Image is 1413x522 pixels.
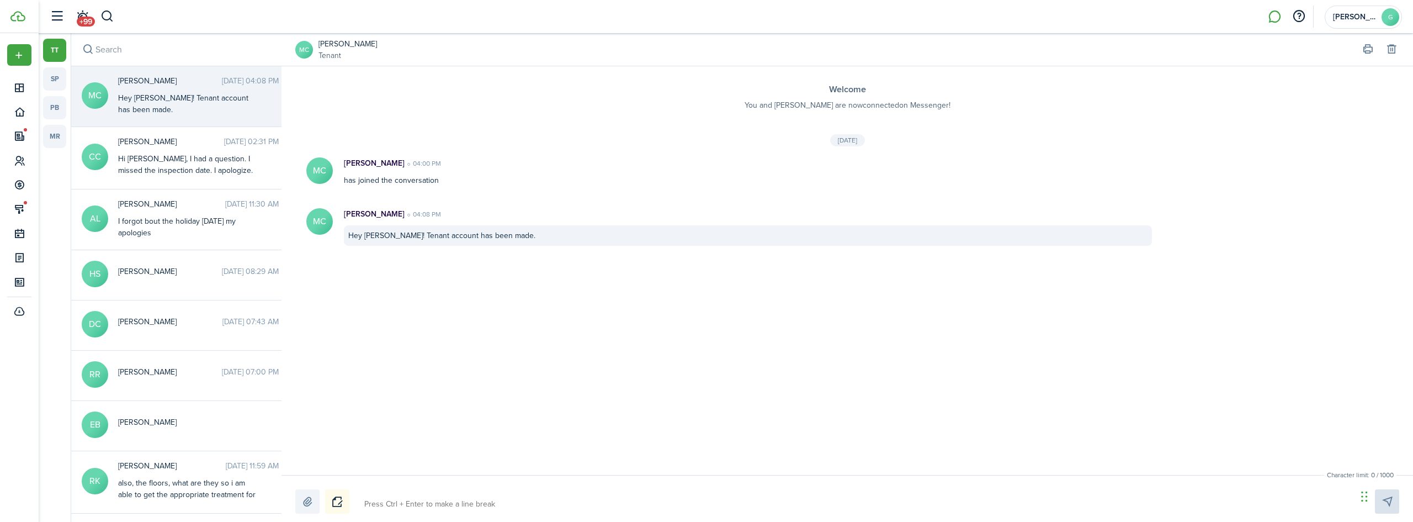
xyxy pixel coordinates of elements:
div: Chat Widget [1358,469,1413,522]
div: [DATE] [830,134,865,146]
div: Hi [PERSON_NAME], I had a question. I missed the inspection date. I apologize. Can I still submit... [118,153,256,188]
a: tt [43,39,66,62]
avatar-text: DC [82,311,108,338]
button: Delete [1384,42,1399,57]
input: search [71,33,288,66]
avatar-text: RR [82,361,108,388]
avatar-text: RK [82,468,108,494]
button: Notice [325,489,349,514]
p: You and [PERSON_NAME] are now connected on Messenger! [304,99,1391,111]
span: Rachael Knight [118,460,226,472]
span: Matthew Cox [118,75,222,87]
avatar-text: EB [82,412,108,438]
p: [PERSON_NAME] [344,208,405,220]
a: sp [43,67,66,91]
a: pb [43,96,66,119]
a: Tenant [318,50,377,61]
span: Hunter Sandberg [118,266,222,277]
time: [DATE] 08:29 AM [222,266,279,277]
time: [DATE] 02:31 PM [224,136,279,147]
span: Elvin Beitsargis [118,416,279,428]
div: Hey [PERSON_NAME]! Tenant account has been made. [344,225,1152,246]
div: also, the floors, what are they so i am able to get the appropriate treatment for the issue. Than... [118,477,256,512]
span: Daniel Clark [118,316,222,328]
avatar-text: HS [82,261,108,287]
time: [DATE] 07:43 AM [222,316,279,328]
div: I forgot bout the holiday [DATE] my apologies [118,215,256,239]
img: TenantCloud [10,11,25,22]
a: MC [295,41,313,59]
p: [PERSON_NAME] [344,157,405,169]
avatar-text: MC [82,82,108,109]
span: Ronaldo Ruiz [118,366,222,378]
iframe: To enrich screen reader interactions, please activate Accessibility in Grammarly extension settings [1358,469,1413,522]
h3: Welcome [304,83,1391,97]
span: Angela Lookingglass [118,198,225,210]
time: [DATE] 04:08 PM [222,75,279,87]
button: Print [1360,42,1375,57]
avatar-text: MC [306,157,333,184]
time: [DATE] 07:00 PM [222,366,279,378]
button: Search [80,42,95,57]
avatar-text: AL [82,205,108,232]
time: [DATE] 11:30 AM [225,198,279,210]
div: has joined the conversation [333,157,1163,186]
button: Open sidebar [46,6,67,27]
span: +99 [77,17,95,27]
a: Notifications [72,3,93,31]
span: charleina castillo [118,136,224,147]
avatar-text: MC [306,208,333,235]
avatar-text: CC [82,144,108,170]
button: Open menu [7,44,31,66]
button: Search [100,7,114,26]
time: 04:00 PM [405,159,441,168]
button: Open resource center [1289,7,1308,26]
time: 04:08 PM [405,209,441,219]
a: [PERSON_NAME] [318,38,377,50]
div: Drag [1361,480,1368,513]
small: Character limit: 0 / 1000 [1324,470,1396,480]
div: Hey [PERSON_NAME]! Tenant account has been made. [118,92,256,115]
avatar-text: G [1382,8,1399,26]
span: Garrick [1333,13,1377,21]
time: [DATE] 11:59 AM [226,460,279,472]
a: mr [43,125,66,148]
